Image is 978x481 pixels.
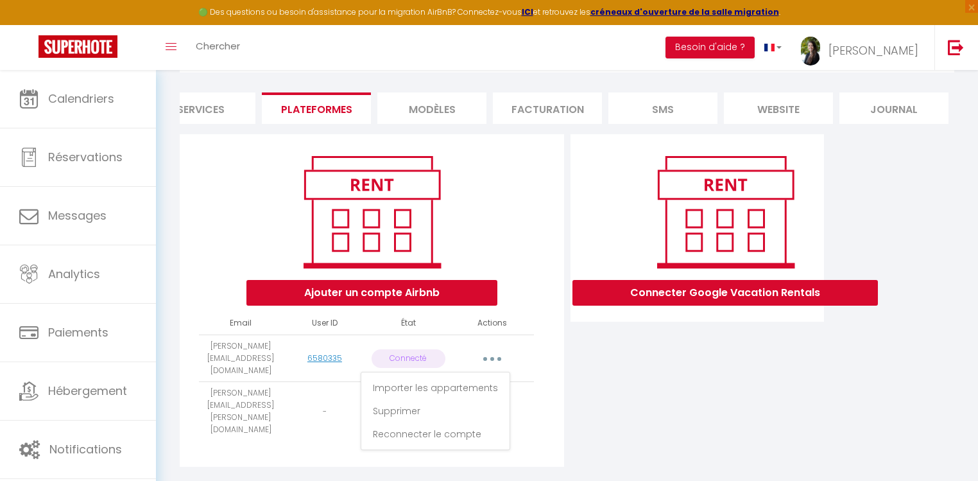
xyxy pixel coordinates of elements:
th: État [366,312,450,335]
a: Supprimer [365,400,506,422]
span: [PERSON_NAME] [828,42,918,58]
li: Plateformes [262,92,371,124]
button: Besoin d'aide ? [665,37,755,58]
img: Super Booking [39,35,117,58]
li: SMS [608,92,717,124]
span: Notifications [49,441,122,457]
li: Services [146,92,255,124]
a: créneaux d'ouverture de la salle migration [590,6,779,17]
span: Messages [48,207,107,223]
td: [PERSON_NAME][EMAIL_ADDRESS][DOMAIN_NAME] [199,335,283,382]
a: 6580335 [307,353,342,363]
div: - [288,406,362,418]
th: Actions [450,312,535,335]
span: Chercher [196,39,240,53]
a: Importer les appartements [365,377,506,399]
img: rent.png [290,150,454,274]
span: Paiements [48,324,108,340]
th: Email [199,312,283,335]
span: Réservations [48,149,123,165]
th: User ID [283,312,367,335]
li: Journal [839,92,948,124]
img: rent.png [644,150,807,274]
img: ... [801,37,820,66]
p: Connecté [372,349,445,368]
span: Analytics [48,266,100,282]
li: Facturation [493,92,602,124]
li: website [724,92,833,124]
span: Calendriers [48,91,114,107]
a: Chercher [186,25,250,70]
td: [PERSON_NAME][EMAIL_ADDRESS][PERSON_NAME][DOMAIN_NAME] [199,382,283,441]
button: Ajouter un compte Airbnb [246,280,497,306]
img: logout [948,39,964,55]
a: ... [PERSON_NAME] [791,25,934,70]
li: MODÈLES [377,92,486,124]
button: Ouvrir le widget de chat LiveChat [10,5,49,44]
button: Connecter Google Vacation Rentals [572,280,878,306]
a: Reconnecter le compte [365,423,506,445]
a: ICI [522,6,533,17]
span: Hébergement [48,383,127,399]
